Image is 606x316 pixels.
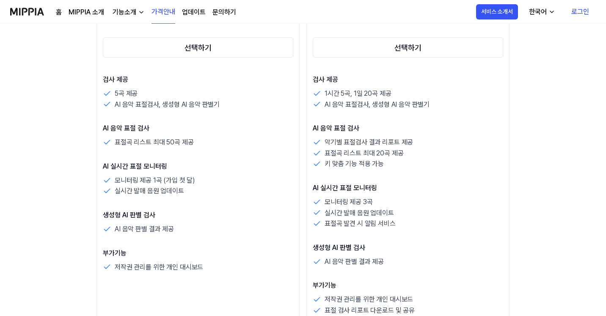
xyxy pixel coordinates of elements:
p: 저작권 관리를 위한 개인 대시보드 [325,294,413,305]
p: 표절 검사 리포트 다운로드 및 공유 [325,305,415,316]
a: 문의하기 [212,7,236,17]
p: 생성형 AI 판별 검사 [313,243,503,253]
a: 선택하기 [103,36,293,59]
img: down [138,9,145,16]
p: 표절곡 발견 시 알림 서비스 [325,218,396,229]
p: 검사 제공 [103,75,293,85]
p: 실시간 발매 음원 업데이트 [325,208,394,219]
p: 부가기능 [313,280,503,291]
p: 실시간 발매 음원 업데이트 [115,186,184,197]
p: AI 음악 판별 결과 제공 [325,256,384,267]
a: 가격안내 [151,0,175,24]
a: MIPPIA 소개 [69,7,104,17]
p: 5곡 제공 [115,88,138,99]
p: 표절곡 리스트 최대 20곡 제공 [325,148,403,159]
p: 생성형 AI 판별 검사 [103,210,293,220]
p: AI 음악 표절검사, 생성형 AI 음악 판별기 [325,99,430,110]
p: 모니터링 제공 1곡 (가입 첫 달) [115,175,195,186]
a: 홈 [56,7,62,17]
p: 1시간 5곡, 1일 20곡 제공 [325,88,391,99]
div: 한국어 [527,7,548,17]
p: AI 실시간 표절 모니터링 [313,183,503,193]
p: 저작권 관리를 위한 개인 대시보드 [115,262,203,273]
button: 기능소개 [111,7,145,17]
p: 검사 제공 [313,75,503,85]
p: AI 음악 표절검사, 생성형 AI 음악 판별기 [115,99,220,110]
button: 한국어 [522,3,560,20]
p: 모니터링 제공 3곡 [325,197,372,208]
p: AI 음악 판별 결과 제공 [115,224,174,235]
a: 업데이트 [182,7,206,17]
button: 서비스 소개서 [476,4,518,19]
p: 표절곡 리스트 최대 50곡 제공 [115,137,193,148]
p: 키 맞춤 기능 적용 가능 [325,158,384,169]
button: 선택하기 [103,37,293,58]
p: 악기별 표절검사 결과 리포트 제공 [325,137,413,148]
button: 선택하기 [313,37,503,58]
p: AI 음악 표절 검사 [103,123,293,133]
p: AI 음악 표절 검사 [313,123,503,133]
div: 기능소개 [111,7,138,17]
a: 선택하기 [313,36,503,59]
p: AI 실시간 표절 모니터링 [103,161,293,172]
p: 부가기능 [103,248,293,258]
